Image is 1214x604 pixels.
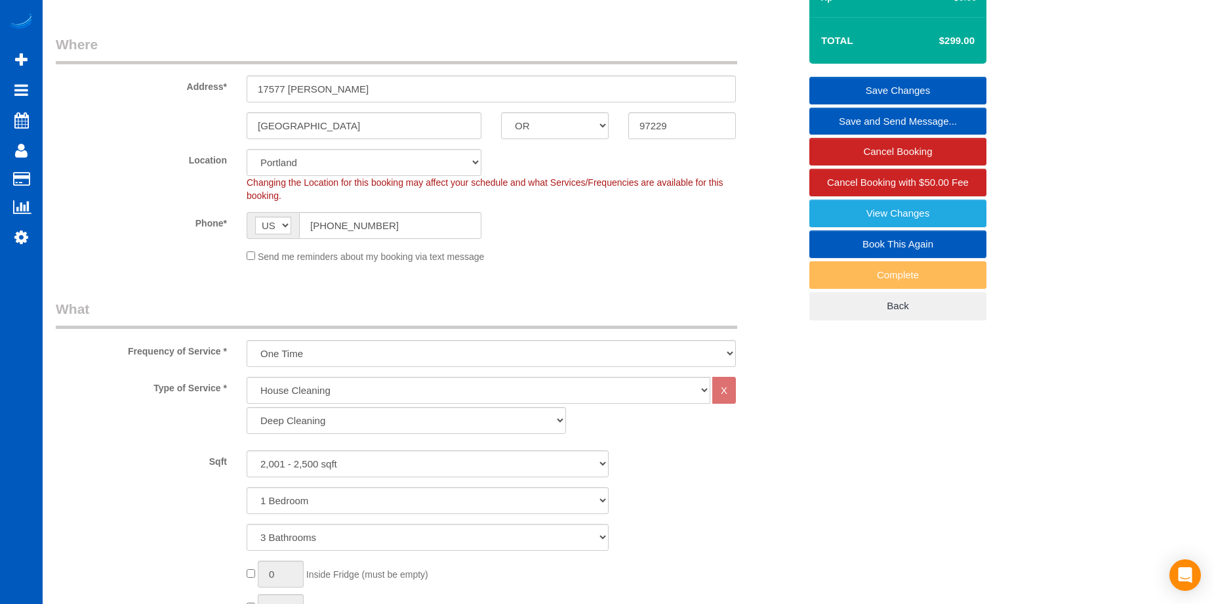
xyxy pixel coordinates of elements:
img: Automaid Logo [8,13,34,32]
span: Send me reminders about my booking via text message [258,251,485,262]
span: Changing the Location for this booking may affect your schedule and what Services/Frequencies are... [247,177,723,201]
label: Sqft [46,450,237,468]
a: Cancel Booking with $50.00 Fee [809,169,986,196]
span: Cancel Booking with $50.00 Fee [827,177,969,188]
span: Inside Fridge (must be empty) [306,569,428,580]
legend: What [56,299,737,329]
input: Phone* [299,212,481,239]
label: Phone* [46,212,237,230]
label: Address* [46,75,237,93]
legend: Where [56,35,737,64]
div: Open Intercom Messenger [1169,559,1201,591]
input: City* [247,112,481,139]
a: Save and Send Message... [809,108,986,135]
h4: $299.00 [900,35,975,47]
strong: Total [821,35,853,46]
input: Zip Code* [628,112,736,139]
a: Book This Again [809,230,986,258]
a: Save Changes [809,77,986,104]
label: Type of Service * [46,377,237,395]
label: Location [46,149,237,167]
a: Back [809,292,986,320]
label: Frequency of Service * [46,340,237,358]
a: View Changes [809,200,986,227]
a: Cancel Booking [809,138,986,165]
